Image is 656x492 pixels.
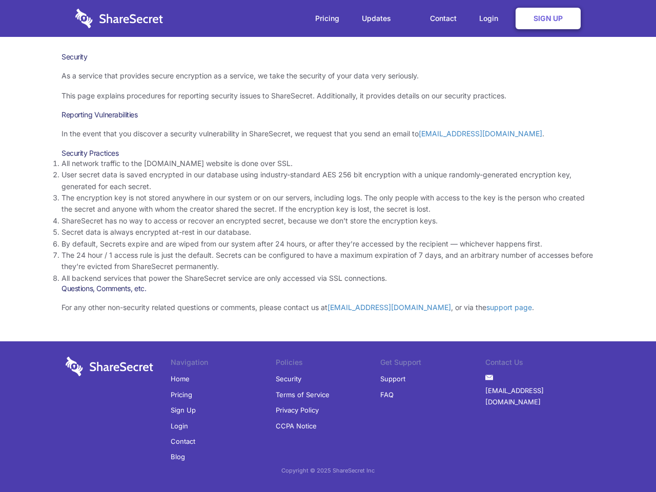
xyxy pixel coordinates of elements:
[380,357,485,371] li: Get Support
[276,402,319,418] a: Privacy Policy
[171,449,185,464] a: Blog
[276,418,317,434] a: CCPA Notice
[75,9,163,28] img: logo-wordmark-white-trans-d4663122ce5f474addd5e946df7df03e33cb6a1c49d2221995e7729f52c070b2.svg
[61,238,594,250] li: By default, Secrets expire and are wiped from our system after 24 hours, or after they’re accesse...
[327,303,451,312] a: [EMAIL_ADDRESS][DOMAIN_NAME]
[419,129,542,138] a: [EMAIL_ADDRESS][DOMAIN_NAME]
[61,70,594,81] p: As a service that provides secure encryption as a service, we take the security of your data very...
[61,169,594,192] li: User secret data is saved encrypted in our database using industry-standard AES 256 bit encryptio...
[305,3,350,34] a: Pricing
[61,52,594,61] h1: Security
[171,434,195,449] a: Contact
[380,387,394,402] a: FAQ
[380,371,405,386] a: Support
[61,273,594,284] li: All backend services that power the ShareSecret service are only accessed via SSL connections.
[276,371,301,386] a: Security
[61,158,594,169] li: All network traffic to the [DOMAIN_NAME] website is done over SSL.
[276,357,381,371] li: Policies
[61,284,594,293] h3: Questions, Comments, etc.
[171,357,276,371] li: Navigation
[61,302,594,313] p: For any other non-security related questions or comments, please contact us at , or via the .
[486,303,532,312] a: support page
[171,402,196,418] a: Sign Up
[61,227,594,238] li: Secret data is always encrypted at-rest in our database.
[61,90,594,101] p: This page explains procedures for reporting security issues to ShareSecret. Additionally, it prov...
[276,387,330,402] a: Terms of Service
[61,149,594,158] h3: Security Practices
[61,110,594,119] h3: Reporting Vulnerabilities
[66,357,153,376] img: logo-wordmark-white-trans-d4663122ce5f474addd5e946df7df03e33cb6a1c49d2221995e7729f52c070b2.svg
[61,215,594,227] li: ShareSecret has no way to access or recover an encrypted secret, because we don’t store the encry...
[61,128,594,139] p: In the event that you discover a security vulnerability in ShareSecret, we request that you send ...
[61,250,594,273] li: The 24 hour / 1 access rule is just the default. Secrets can be configured to have a maximum expi...
[485,357,590,371] li: Contact Us
[171,418,188,434] a: Login
[485,383,590,410] a: [EMAIL_ADDRESS][DOMAIN_NAME]
[516,8,581,29] a: Sign Up
[61,192,594,215] li: The encryption key is not stored anywhere in our system or on our servers, including logs. The on...
[171,387,192,402] a: Pricing
[420,3,467,34] a: Contact
[171,371,190,386] a: Home
[469,3,514,34] a: Login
